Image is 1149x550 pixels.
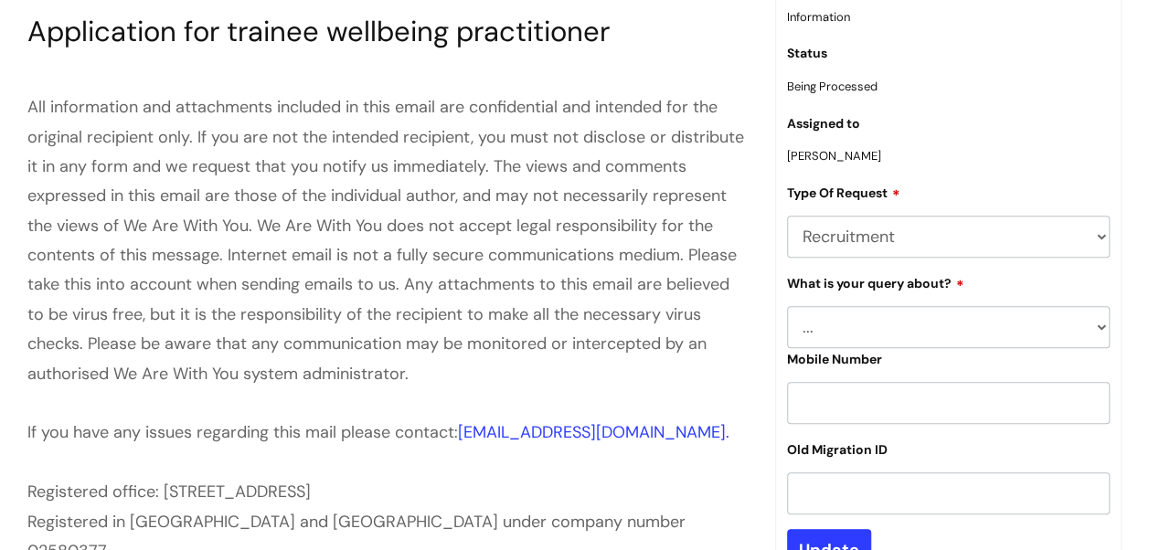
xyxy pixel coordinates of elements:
[27,96,744,385] span: All information and attachments included in this email are confidential and intended for the orig...
[787,352,882,367] label: Mobile Number
[787,116,860,132] label: Assigned to
[787,273,964,291] label: What is your query about?
[27,15,748,48] h1: Application for trainee wellbeing practitioner
[27,481,311,502] span: Registered office: [STREET_ADDRESS]
[27,421,729,443] span: If you have any issues regarding this mail please contact:
[787,76,1110,97] p: Being Processed
[787,442,888,458] label: Old Migration ID
[787,6,1110,27] p: Information
[787,46,827,61] label: Status
[787,145,1110,166] p: [PERSON_NAME]
[458,421,729,443] a: [EMAIL_ADDRESS][DOMAIN_NAME].
[787,183,900,201] label: Type Of Request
